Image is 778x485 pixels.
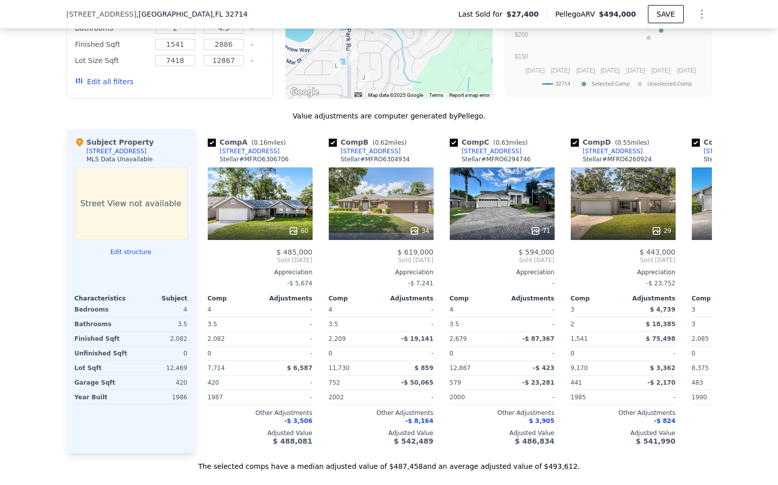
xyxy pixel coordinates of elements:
[692,317,742,331] div: 3
[288,86,321,99] img: Google
[551,67,570,74] text: [DATE]
[651,67,670,74] text: [DATE]
[518,248,554,256] span: $ 594,000
[571,268,676,276] div: Appreciation
[329,294,381,302] div: Comp
[329,350,333,357] span: 0
[504,302,555,317] div: -
[626,67,645,74] text: [DATE]
[450,147,522,155] a: [STREET_ADDRESS]
[341,155,410,163] div: Stellar # MFRO6304934
[424,28,435,45] div: 717 Pine Terrace Ct
[408,280,433,287] span: -$ 7,241
[692,379,703,386] span: 483
[329,137,411,147] div: Comp B
[623,294,676,302] div: Adjustments
[354,92,362,97] button: Keyboard shortcuts
[75,248,188,256] button: Edit structure
[583,155,652,163] div: Stellar # MFRO6260924
[260,294,313,302] div: Adjustments
[555,9,599,19] span: Pellego ARV
[462,147,522,155] div: [STREET_ADDRESS]
[450,379,461,386] span: 579
[496,139,509,146] span: 0.63
[571,306,575,313] span: 3
[131,294,188,302] div: Subject
[458,9,507,19] span: Last Sold for
[329,335,346,342] span: 2,209
[75,302,129,317] div: Bedrooms
[383,390,434,404] div: -
[571,365,588,372] span: 9,170
[515,437,554,445] span: $ 486,834
[692,4,712,24] button: Show Options
[329,306,333,313] span: 4
[75,137,154,147] div: Subject Property
[383,346,434,360] div: -
[599,10,636,18] span: $494,000
[601,67,620,74] text: [DATE]
[502,294,555,302] div: Adjustments
[87,147,147,155] div: [STREET_ADDRESS]
[450,268,555,276] div: Appreciation
[450,137,532,147] div: Comp C
[375,139,388,146] span: 0.62
[75,37,149,51] div: Finished Sqft
[450,350,454,357] span: 0
[571,317,621,331] div: 2
[208,137,290,147] div: Comp A
[208,317,258,331] div: 3.5
[405,417,433,425] span: -$ 8,164
[288,86,321,99] a: Open this area in Google Maps (opens a new window)
[571,350,575,357] span: 0
[571,335,588,342] span: 1,541
[262,317,313,331] div: -
[533,365,555,372] span: -$ 423
[262,376,313,390] div: -
[262,346,313,360] div: -
[331,61,342,78] div: 9573 Southern Garden Cir
[583,147,643,155] div: [STREET_ADDRESS]
[284,417,312,425] span: -$ 3,506
[75,77,134,87] button: Edit all filters
[625,346,676,360] div: -
[647,379,675,386] span: -$ 2,170
[646,321,676,328] span: $ 18,385
[329,365,350,372] span: 11,730
[329,429,434,437] div: Adjusted Value
[506,9,538,19] span: $27,400
[208,335,225,342] span: 2,082
[208,306,212,313] span: 4
[571,409,676,417] div: Other Adjustments
[625,390,676,404] div: -
[250,43,254,47] button: Clear
[677,67,696,74] text: [DATE]
[329,379,340,386] span: 752
[208,379,219,386] span: 420
[450,429,555,437] div: Adjusted Value
[329,390,379,404] div: 2002
[250,59,254,63] button: Clear
[704,147,764,155] div: [STREET_ADDRESS]
[450,306,454,313] span: 4
[692,306,696,313] span: 3
[611,139,653,146] span: ( miles)
[75,294,131,302] div: Characteristics
[450,276,555,290] div: -
[220,155,289,163] div: Stellar # MFRO6306706
[522,335,555,342] span: -$ 87,367
[647,26,650,32] text: L
[67,9,137,19] span: [STREET_ADDRESS]
[514,53,528,60] text: $150
[450,256,555,264] span: Sold [DATE]
[401,379,434,386] span: -$ 50,065
[414,365,434,372] span: $ 859
[591,81,630,87] text: Selected Comp
[208,268,313,276] div: Appreciation
[394,437,433,445] span: $ 542,489
[450,294,502,302] div: Comp
[571,390,621,404] div: 1985
[276,248,312,256] span: $ 485,000
[208,409,313,417] div: Other Adjustments
[522,379,555,386] span: -$ 23,281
